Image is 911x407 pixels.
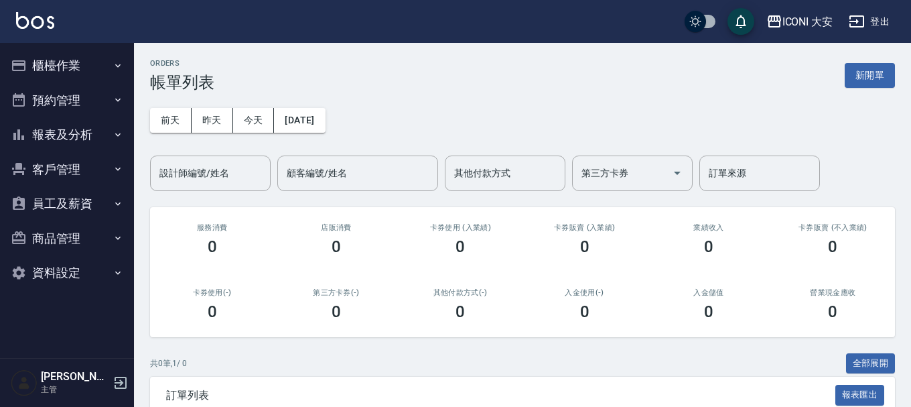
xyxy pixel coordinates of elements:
button: 昨天 [192,108,233,133]
button: 全部展開 [846,353,896,374]
button: 客戶管理 [5,152,129,187]
button: 前天 [150,108,192,133]
h3: 服務消費 [166,223,258,232]
button: 資料設定 [5,255,129,290]
button: 登出 [843,9,895,34]
h2: 入金使用(-) [539,288,630,297]
h3: 帳單列表 [150,73,214,92]
img: Person [11,369,38,396]
h2: 卡券使用 (入業績) [415,223,506,232]
h2: 入金儲值 [662,288,754,297]
h3: 0 [704,302,713,321]
a: 報表匯出 [835,388,885,401]
button: 報表及分析 [5,117,129,152]
h2: 卡券販賣 (入業績) [539,223,630,232]
h2: 第三方卡券(-) [290,288,382,297]
button: 報表匯出 [835,385,885,406]
button: 預約管理 [5,83,129,118]
h3: 0 [208,302,217,321]
h2: ORDERS [150,59,214,68]
h3: 0 [332,302,341,321]
h3: 0 [828,237,837,256]
button: 今天 [233,108,275,133]
span: 訂單列表 [166,389,835,402]
img: Logo [16,12,54,29]
button: Open [667,162,688,184]
h3: 0 [704,237,713,256]
h3: 0 [828,302,837,321]
button: 新開單 [845,63,895,88]
p: 共 0 筆, 1 / 0 [150,357,187,369]
button: 員工及薪資 [5,186,129,221]
p: 主管 [41,384,109,396]
button: ICONI 大安 [761,8,839,36]
div: ICONI 大安 [782,13,833,30]
h3: 0 [455,302,465,321]
button: [DATE] [274,108,325,133]
h2: 業績收入 [662,223,754,232]
h3: 0 [580,237,589,256]
h3: 0 [580,302,589,321]
h2: 店販消費 [290,223,382,232]
h3: 0 [208,237,217,256]
h3: 0 [455,237,465,256]
button: 商品管理 [5,221,129,256]
h5: [PERSON_NAME] [41,370,109,384]
h2: 營業現金應收 [787,288,879,297]
h2: 卡券使用(-) [166,288,258,297]
h2: 卡券販賣 (不入業績) [787,223,879,232]
button: save [727,8,754,35]
h3: 0 [332,237,341,256]
h2: 其他付款方式(-) [415,288,506,297]
button: 櫃檯作業 [5,48,129,83]
a: 新開單 [845,68,895,81]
